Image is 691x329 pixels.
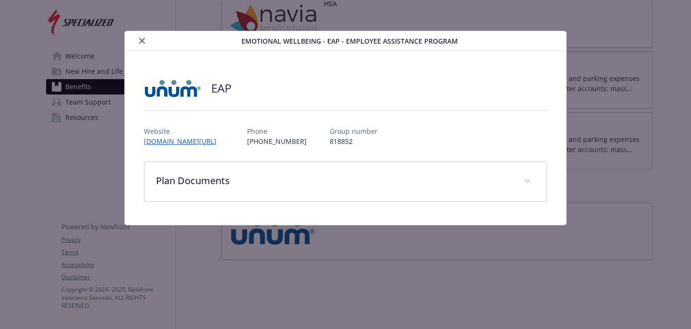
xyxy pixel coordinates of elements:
[211,80,231,96] h2: EAP
[136,35,148,47] button: close
[330,136,378,146] p: 818852
[144,126,224,136] p: Website
[144,74,202,103] img: UNUM
[69,31,622,225] div: details for plan Emotional Wellbeing - EAP - Employee Assistance Program
[247,136,307,146] p: [PHONE_NUMBER]
[144,162,547,201] div: Plan Documents
[247,126,307,136] p: Phone
[144,137,224,146] a: [DOMAIN_NAME][URL]
[330,126,378,136] p: Group number
[241,36,458,46] span: Emotional Wellbeing - EAP - Employee Assistance Program
[156,174,512,188] p: Plan Documents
